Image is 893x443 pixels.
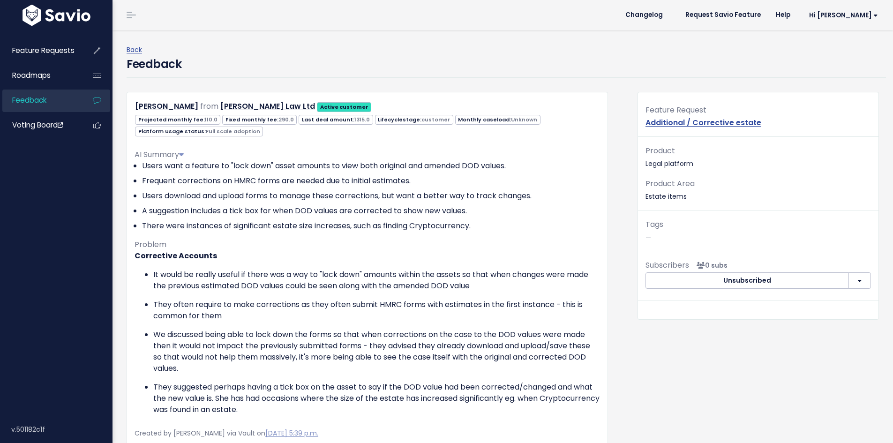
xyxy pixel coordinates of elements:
span: Last deal amount: [299,115,373,125]
a: Help [768,8,798,22]
span: Tags [645,219,663,230]
span: Monthly caseload: [455,115,540,125]
span: Fixed monthly fee: [222,115,297,125]
span: Created by [PERSON_NAME] via Vault on [135,428,318,438]
p: Estate items [645,177,871,203]
p: Legal platform [645,144,871,170]
span: <p><strong>Subscribers</strong><br><br> No subscribers yet<br> </p> [693,261,728,270]
span: Unknown [511,116,537,123]
span: Projected monthly fee: [135,115,220,125]
span: Roadmaps [12,70,51,80]
span: Changelog [625,12,663,18]
a: Feedback [2,90,78,111]
p: — [645,218,871,243]
a: [PERSON_NAME] Law Ltd [220,101,315,112]
a: Additional / Corrective estate [645,117,761,128]
a: Back [127,45,142,54]
h4: Feedback [127,56,181,73]
span: Subscribers [645,260,689,270]
a: Request Savio Feature [678,8,768,22]
a: Roadmaps [2,65,78,86]
p: They suggested perhaps having a tick box on the asset to say if the DOD value had been corrected/... [153,382,600,415]
a: Voting Board [2,114,78,136]
a: [DATE] 5:39 p.m. [265,428,318,438]
p: They often require to make corrections as they often submit HMRC forms with estimates in the firs... [153,299,600,322]
span: Product [645,145,675,156]
li: There were instances of significant estate size increases, such as finding Cryptocurrency. [142,220,600,232]
li: Users want a feature to "lock down" asset amounts to view both original and amended DOD values. [142,160,600,172]
span: Platform usage status: [135,127,263,136]
p: It would be really useful if there was a way to "lock down" amounts within the assets so that whe... [153,269,600,292]
li: Frequent corrections on HMRC forms are needed due to initial estimates. [142,175,600,187]
button: Unsubscribed [645,272,849,289]
span: from [200,101,218,112]
span: AI Summary [135,149,184,160]
li: Users download and upload forms to manage these corrections, but want a better way to track changes. [142,190,600,202]
span: 110.0 [205,116,218,123]
span: Hi [PERSON_NAME] [809,12,878,19]
span: Lifecyclestage: [375,115,453,125]
span: Full scale adoption [206,128,260,135]
span: 1315.0 [354,116,370,123]
p: We discussed being able to lock down the forms so that when corrections on the case to the DOD va... [153,329,600,374]
a: Feature Requests [2,40,78,61]
a: Hi [PERSON_NAME] [798,8,885,23]
span: 290.0 [278,116,294,123]
span: Problem [135,239,166,250]
span: Feature Request [645,105,706,115]
span: customer [421,116,450,123]
span: Voting Board [12,120,63,130]
div: v.501182c1f [11,417,113,442]
strong: Corrective Accounts [135,250,217,261]
strong: Active customer [320,103,368,111]
li: A suggestion includes a tick box for when DOD values are corrected to show new values. [142,205,600,217]
span: Product Area [645,178,695,189]
img: logo-white.9d6f32f41409.svg [20,5,93,26]
span: Feedback [12,95,46,105]
a: [PERSON_NAME] [135,101,198,112]
span: Feature Requests [12,45,75,55]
